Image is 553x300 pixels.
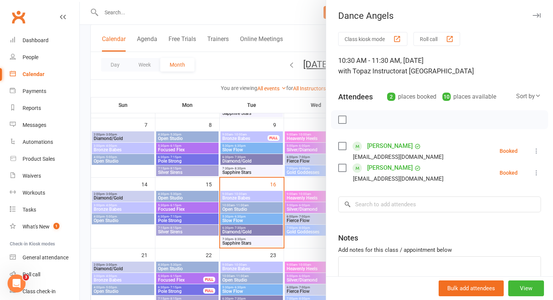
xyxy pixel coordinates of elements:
[23,274,29,280] span: 3
[23,271,40,277] div: Roll call
[338,233,358,243] div: Notes
[10,134,79,151] a: Automations
[23,156,55,162] div: Product Sales
[23,54,38,60] div: People
[10,201,79,218] a: Tasks
[10,66,79,83] a: Calendar
[10,151,79,168] a: Product Sales
[508,280,544,296] button: View
[367,140,413,152] a: [PERSON_NAME]
[10,218,79,235] a: What's New1
[338,196,541,212] input: Search to add attendees
[338,91,373,102] div: Attendees
[439,280,504,296] button: Bulk add attendees
[10,49,79,66] a: People
[8,274,26,292] iframe: Intercom live chat
[413,32,460,46] button: Roll call
[367,162,413,174] a: [PERSON_NAME]
[500,170,518,175] div: Booked
[10,32,79,49] a: Dashboard
[23,71,44,77] div: Calendar
[23,190,45,196] div: Workouts
[338,67,401,75] span: with Topaz Instructor
[353,174,444,184] div: [EMAIL_ADDRESS][DOMAIN_NAME]
[10,168,79,184] a: Waivers
[53,223,59,229] span: 1
[10,184,79,201] a: Workouts
[387,93,395,101] div: 2
[23,254,68,260] div: General attendance
[10,283,79,300] a: Class kiosk mode
[442,93,451,101] div: 10
[326,11,553,21] div: Dance Angels
[353,152,444,162] div: [EMAIL_ADDRESS][DOMAIN_NAME]
[10,266,79,283] a: Roll call
[23,224,50,230] div: What's New
[500,148,518,154] div: Booked
[23,88,46,94] div: Payments
[401,67,474,75] span: at [GEOGRAPHIC_DATA]
[10,117,79,134] a: Messages
[9,8,28,26] a: Clubworx
[23,37,49,43] div: Dashboard
[387,91,436,102] div: places booked
[516,91,541,101] div: Sort by
[23,139,53,145] div: Automations
[23,122,46,128] div: Messages
[23,207,36,213] div: Tasks
[10,100,79,117] a: Reports
[442,91,496,102] div: places available
[23,288,56,294] div: Class check-in
[338,245,541,254] div: Add notes for this class / appointment below
[10,249,79,266] a: General attendance kiosk mode
[338,32,407,46] button: Class kiosk mode
[23,105,41,111] div: Reports
[338,55,541,76] div: 10:30 AM - 11:30 AM, [DATE]
[23,173,41,179] div: Waivers
[10,83,79,100] a: Payments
